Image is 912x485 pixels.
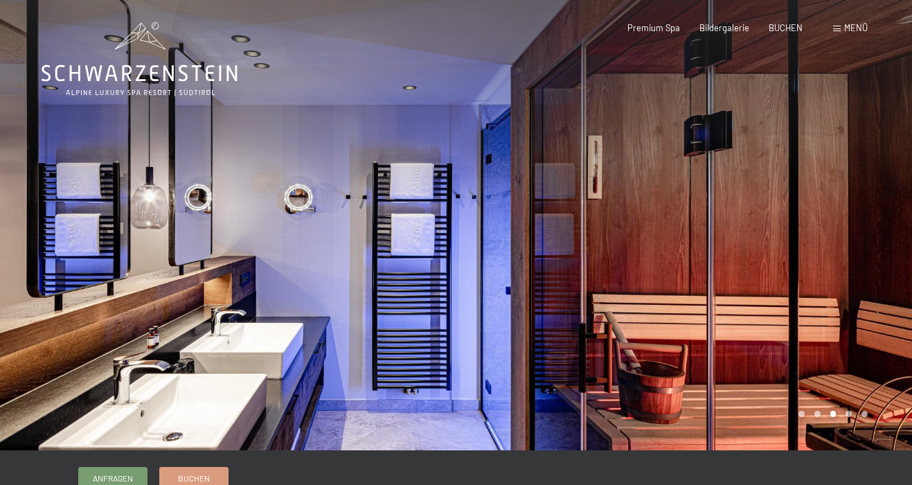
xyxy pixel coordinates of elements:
span: Menü [844,22,868,33]
span: Buchen [178,473,210,484]
span: Anfragen [93,473,133,484]
a: Bildergalerie [699,22,749,33]
a: Premium Spa [627,22,680,33]
a: BUCHEN [769,22,803,33]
